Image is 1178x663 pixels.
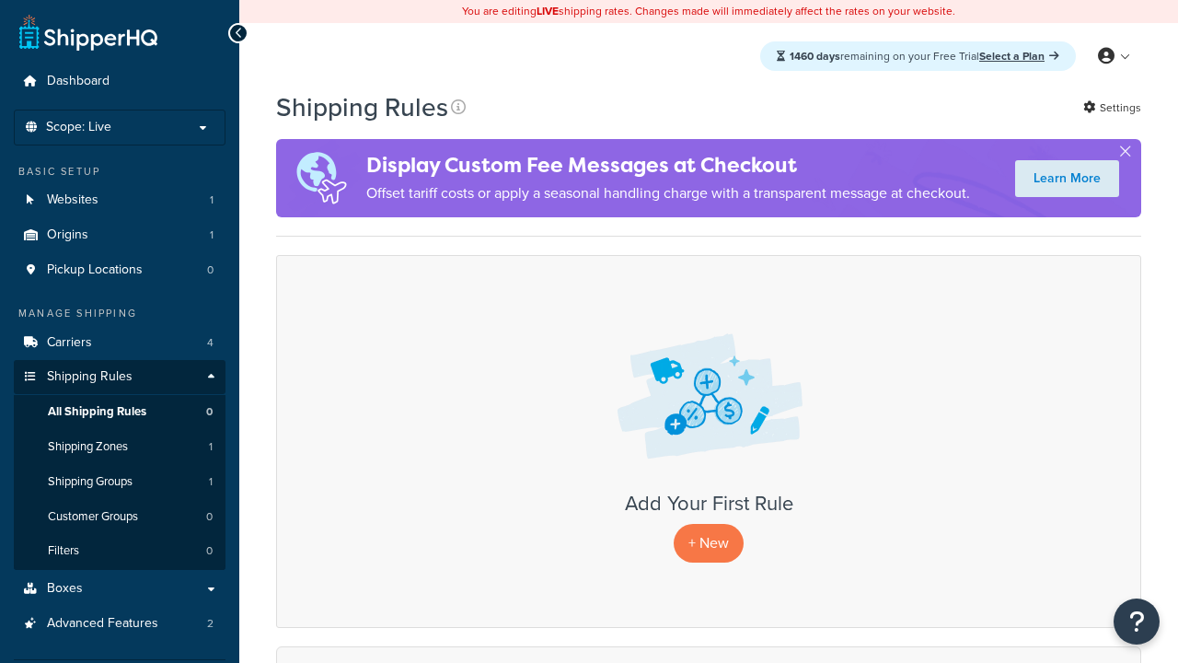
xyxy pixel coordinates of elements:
[48,474,133,490] span: Shipping Groups
[14,395,225,429] li: All Shipping Rules
[207,262,214,278] span: 0
[47,581,83,597] span: Boxes
[366,150,970,180] h4: Display Custom Fee Messages at Checkout
[209,439,213,455] span: 1
[47,262,143,278] span: Pickup Locations
[276,139,366,217] img: duties-banner-06bc72dcb5fe05cb3f9472aba00be2ae8eb53ab6f0d8bb03d382ba314ac3c341.png
[207,616,214,632] span: 2
[19,14,157,51] a: ShipperHQ Home
[47,192,98,208] span: Websites
[14,430,225,464] a: Shipping Zones 1
[14,500,225,534] a: Customer Groups 0
[210,192,214,208] span: 1
[14,500,225,534] li: Customer Groups
[14,183,225,217] li: Websites
[47,227,88,243] span: Origins
[48,439,128,455] span: Shipping Zones
[14,465,225,499] a: Shipping Groups 1
[537,3,559,19] b: LIVE
[14,430,225,464] li: Shipping Zones
[14,465,225,499] li: Shipping Groups
[48,509,138,525] span: Customer Groups
[674,524,744,562] p: + New
[206,509,213,525] span: 0
[14,326,225,360] a: Carriers 4
[48,404,146,420] span: All Shipping Rules
[209,474,213,490] span: 1
[206,404,213,420] span: 0
[14,360,225,394] a: Shipping Rules
[1083,95,1141,121] a: Settings
[979,48,1059,64] a: Select a Plan
[48,543,79,559] span: Filters
[276,89,448,125] h1: Shipping Rules
[14,326,225,360] li: Carriers
[14,572,225,606] a: Boxes
[790,48,840,64] strong: 1460 days
[14,64,225,99] a: Dashboard
[207,335,214,351] span: 4
[47,335,92,351] span: Carriers
[47,74,110,89] span: Dashboard
[760,41,1076,71] div: remaining on your Free Trial
[46,120,111,135] span: Scope: Live
[14,218,225,252] li: Origins
[295,493,1122,515] h3: Add Your First Rule
[14,534,225,568] li: Filters
[14,253,225,287] li: Pickup Locations
[14,607,225,641] li: Advanced Features
[206,543,213,559] span: 0
[210,227,214,243] span: 1
[14,253,225,287] a: Pickup Locations 0
[47,616,158,632] span: Advanced Features
[1015,160,1119,197] a: Learn More
[14,360,225,570] li: Shipping Rules
[14,183,225,217] a: Websites 1
[47,369,133,385] span: Shipping Rules
[14,607,225,641] a: Advanced Features 2
[366,180,970,206] p: Offset tariff costs or apply a seasonal handling charge with a transparent message at checkout.
[1114,599,1160,645] button: Open Resource Center
[14,218,225,252] a: Origins 1
[14,306,225,321] div: Manage Shipping
[14,164,225,180] div: Basic Setup
[14,534,225,568] a: Filters 0
[14,395,225,429] a: All Shipping Rules 0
